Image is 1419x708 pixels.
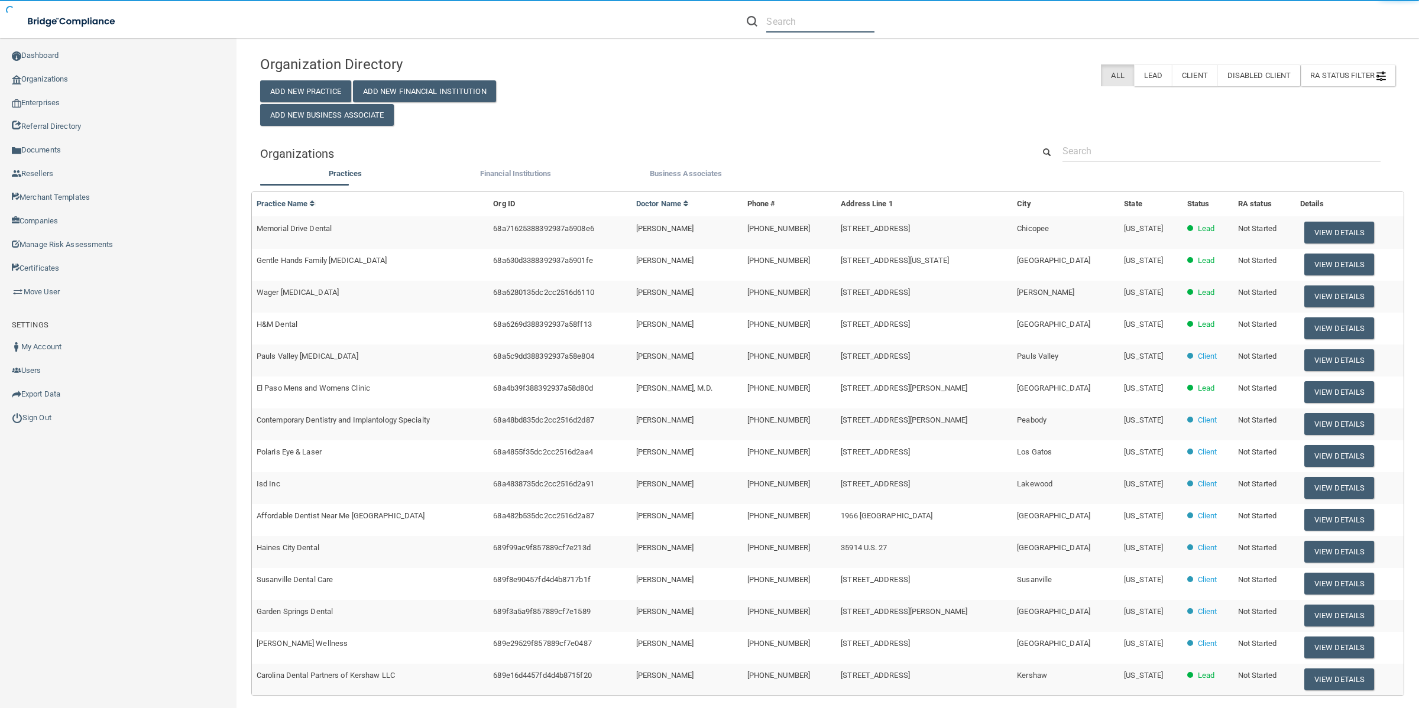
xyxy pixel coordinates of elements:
span: 689e29529f857889cf7e0487 [493,639,591,648]
p: Client [1198,509,1217,523]
span: 689f99ac9f857889cf7e213d [493,543,590,552]
span: [US_STATE] [1124,479,1163,488]
img: briefcase.64adab9b.png [12,286,24,298]
button: View Details [1304,541,1374,563]
span: [STREET_ADDRESS] [841,575,910,584]
th: RA status [1233,192,1295,216]
span: Carolina Dental Partners of Kershaw LLC [257,671,395,680]
th: Address Line 1 [836,192,1012,216]
li: Business Associate [601,167,771,184]
button: Add New Business Associate [260,104,394,126]
span: [STREET_ADDRESS] [841,447,910,456]
span: Polaris Eye & Laser [257,447,322,456]
p: Client [1198,445,1217,459]
img: icon-users.e205127d.png [12,366,21,375]
span: 689e16d4457fd4d4b8715f20 [493,671,591,680]
span: [STREET_ADDRESS] [841,224,910,233]
span: [PERSON_NAME] [636,447,694,456]
label: Financial Institutions [436,167,595,181]
span: Pauls Valley [1017,352,1058,361]
input: Search [766,11,874,33]
span: Susanville Dental Care [257,575,333,584]
button: View Details [1304,668,1374,690]
span: 68a5c9dd388392937a58e804 [493,352,594,361]
label: Disabled Client [1217,64,1301,86]
p: Client [1198,636,1217,651]
span: [PERSON_NAME] [636,224,694,233]
span: [PHONE_NUMBER] [747,607,810,616]
label: Practices [266,167,425,181]
span: 68a630d3388392937a5901fe [493,256,592,265]
span: [STREET_ADDRESS] [841,639,910,648]
span: Not Started [1238,288,1277,297]
span: RA Status Filter [1310,71,1386,80]
label: SETTINGS [12,318,48,332]
img: ic_power_dark.7ecde6b1.png [12,413,22,423]
span: [GEOGRAPHIC_DATA] [1017,256,1090,265]
span: [PHONE_NUMBER] [747,256,810,265]
span: Isd Inc [257,479,280,488]
a: Doctor Name [636,199,689,208]
span: [GEOGRAPHIC_DATA] [1017,543,1090,552]
span: [STREET_ADDRESS] [841,352,910,361]
img: ic_reseller.de258add.png [12,169,21,178]
p: Client [1198,477,1217,491]
span: Memorial Drive Dental [257,224,332,233]
span: [US_STATE] [1124,415,1163,424]
span: [PHONE_NUMBER] [747,671,810,680]
span: [US_STATE] [1124,511,1163,520]
a: Practice Name [257,199,316,208]
span: [PERSON_NAME], M.D. [636,384,712,392]
img: bridge_compliance_login_screen.278c3ca4.svg [18,9,127,34]
th: State [1119,192,1182,216]
p: Client [1198,413,1217,427]
span: [STREET_ADDRESS] [841,320,910,329]
span: Not Started [1238,415,1277,424]
span: 1966 [GEOGRAPHIC_DATA] [841,511,932,520]
span: [US_STATE] [1124,447,1163,456]
span: [PERSON_NAME] [636,256,694,265]
span: Kershaw [1017,671,1047,680]
span: 68a6269d388392937a58ff13 [493,320,591,329]
span: [PERSON_NAME] Wellness [257,639,348,648]
span: Not Started [1238,671,1277,680]
button: View Details [1304,254,1374,275]
span: Not Started [1238,575,1277,584]
span: [PHONE_NUMBER] [747,511,810,520]
span: 68a6280135dc2cc2516d6110 [493,288,594,297]
span: [US_STATE] [1124,256,1163,265]
span: [GEOGRAPHIC_DATA] [1017,607,1090,616]
p: Lead [1198,381,1214,395]
span: [PHONE_NUMBER] [747,384,810,392]
span: [STREET_ADDRESS] [841,479,910,488]
span: Not Started [1238,543,1277,552]
span: [GEOGRAPHIC_DATA] [1017,384,1090,392]
span: [PHONE_NUMBER] [747,352,810,361]
span: [PHONE_NUMBER] [747,479,810,488]
span: Los Gatos [1017,447,1052,456]
p: Client [1198,573,1217,587]
button: View Details [1304,349,1374,371]
th: Details [1295,192,1404,216]
span: [US_STATE] [1124,224,1163,233]
h4: Organization Directory [260,57,627,72]
span: [US_STATE] [1124,575,1163,584]
img: ic_dashboard_dark.d01f4a41.png [12,51,21,61]
span: [US_STATE] [1124,384,1163,392]
th: City [1012,192,1119,216]
span: Financial Institutions [480,169,551,178]
span: [GEOGRAPHIC_DATA] [1017,320,1090,329]
button: View Details [1304,413,1374,435]
span: [PERSON_NAME] [636,639,694,648]
span: Not Started [1238,447,1277,456]
button: View Details [1304,509,1374,531]
span: Practices [329,169,362,178]
span: 68a482b535dc2cc2516d2a87 [493,511,594,520]
span: [US_STATE] [1124,607,1163,616]
span: 68a4855f35dc2cc2516d2aa4 [493,447,592,456]
span: 35914 U.S. 27 [841,543,887,552]
span: 68a48bd835dc2cc2516d2d87 [493,415,594,424]
span: 68a4838735dc2cc2516d2a91 [493,479,594,488]
img: organization-icon.f8decf85.png [12,75,21,85]
span: Lakewood [1017,479,1052,488]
